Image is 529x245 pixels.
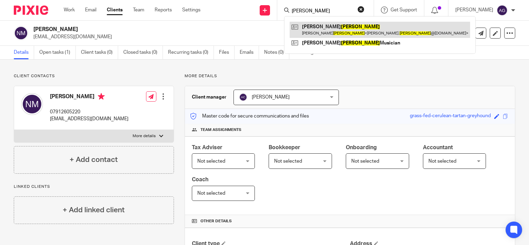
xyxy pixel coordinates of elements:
[274,159,302,164] span: Not selected
[190,113,309,120] p: Master code for secure communications and files
[192,177,208,182] span: Coach
[252,95,290,100] span: [PERSON_NAME]
[291,8,353,14] input: Search
[185,73,515,79] p: More details
[192,145,222,150] span: Tax Adviser
[50,109,128,115] p: 07912605220
[123,46,163,59] a: Closed tasks (0)
[351,159,379,164] span: Not selected
[168,46,214,59] a: Recurring tasks (0)
[63,205,125,215] h4: + Add linked client
[423,145,453,150] span: Accountant
[133,133,156,139] p: More details
[64,7,75,13] a: Work
[192,94,227,101] h3: Client manager
[410,112,491,120] div: grass-fed-cerulean-tartan-greyhound
[391,8,417,12] span: Get Support
[39,46,76,59] a: Open tasks (1)
[155,7,172,13] a: Reports
[14,184,174,190] p: Linked clients
[428,159,456,164] span: Not selected
[33,26,344,33] h2: [PERSON_NAME]
[14,6,48,15] img: Pixie
[14,46,34,59] a: Details
[107,7,123,13] a: Clients
[455,7,493,13] p: [PERSON_NAME]
[497,5,508,16] img: svg%3E
[219,46,235,59] a: Files
[182,7,200,13] a: Settings
[33,33,422,40] p: [EMAIL_ADDRESS][DOMAIN_NAME]
[239,93,247,101] img: svg%3E
[50,93,128,102] h4: [PERSON_NAME]
[357,6,364,13] button: Clear
[133,7,144,13] a: Team
[264,46,289,59] a: Notes (0)
[70,154,118,165] h4: + Add contact
[85,7,96,13] a: Email
[98,93,105,100] i: Primary
[197,191,225,196] span: Not selected
[14,26,28,40] img: svg%3E
[21,93,43,115] img: svg%3E
[197,159,225,164] span: Not selected
[200,127,241,133] span: Team assignments
[269,145,300,150] span: Bookkeeper
[200,218,232,224] span: Other details
[346,145,377,150] span: Onboarding
[240,46,259,59] a: Emails
[14,73,174,79] p: Client contacts
[81,46,118,59] a: Client tasks (0)
[50,115,128,122] p: [EMAIL_ADDRESS][DOMAIN_NAME]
